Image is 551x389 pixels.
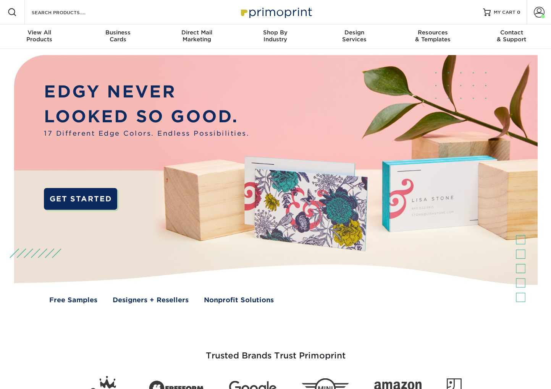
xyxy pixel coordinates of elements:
[315,29,394,36] span: Design
[157,24,236,49] a: Direct MailMarketing
[236,29,315,43] div: Industry
[157,29,236,36] span: Direct Mail
[31,8,105,17] input: SEARCH PRODUCTS.....
[472,29,551,36] span: Contact
[315,29,394,43] div: Services
[79,29,157,36] span: Business
[517,10,520,15] span: 0
[44,128,249,138] span: 17 Different Edge Colors. Endless Possibilities.
[315,24,394,49] a: DesignServices
[494,9,515,16] span: MY CART
[472,29,551,43] div: & Support
[394,29,472,36] span: Resources
[44,79,249,104] p: EDGY NEVER
[236,24,315,49] a: Shop ByIndustry
[236,29,315,36] span: Shop By
[238,4,314,20] img: Primoprint
[49,295,97,305] a: Free Samples
[394,24,472,49] a: Resources& Templates
[79,24,157,49] a: BusinessCards
[394,29,472,43] div: & Templates
[44,188,117,210] a: GET STARTED
[157,29,236,43] div: Marketing
[52,332,499,370] h3: Trusted Brands Trust Primoprint
[472,24,551,49] a: Contact& Support
[204,295,274,305] a: Nonprofit Solutions
[113,295,189,305] a: Designers + Resellers
[44,104,249,129] p: LOOKED SO GOOD.
[79,29,157,43] div: Cards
